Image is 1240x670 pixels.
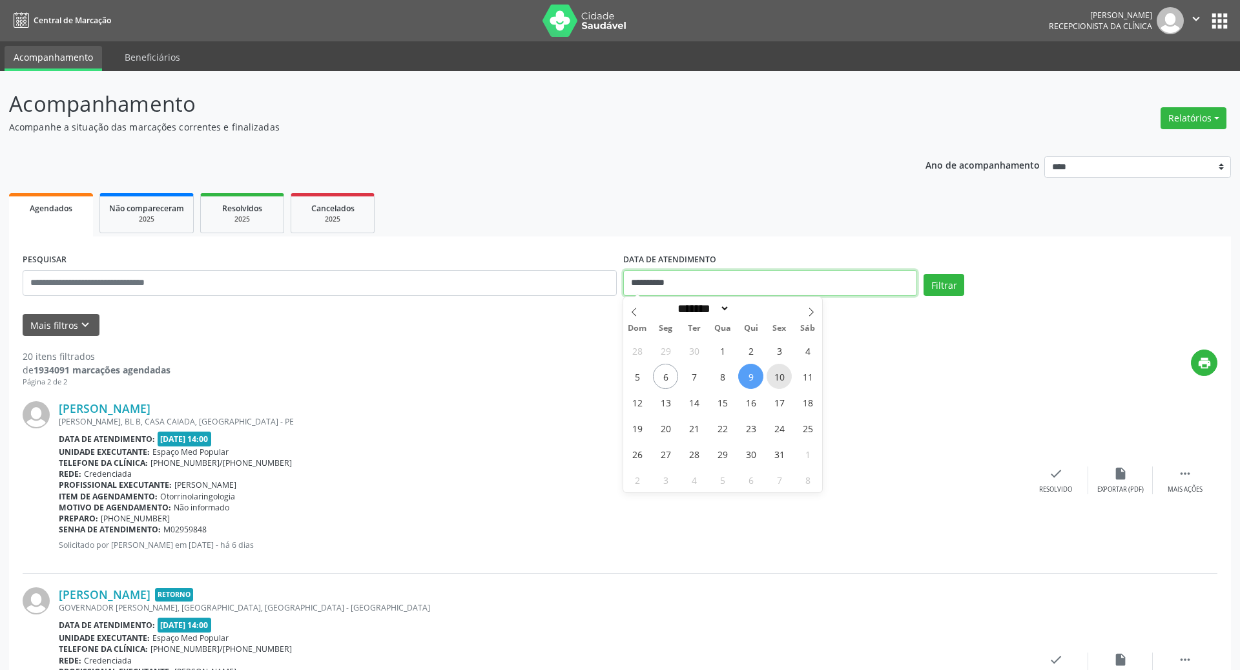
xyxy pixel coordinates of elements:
span: Novembro 7, 2025 [767,467,792,492]
span: Outubro 5, 2025 [625,364,650,389]
span: Não compareceram [109,203,184,214]
span: Outubro 19, 2025 [625,415,650,441]
b: Rede: [59,468,81,479]
div: 2025 [300,215,365,224]
button: Filtrar [924,274,964,296]
i: keyboard_arrow_down [78,318,92,332]
div: Página 2 de 2 [23,377,170,388]
span: Retorno [155,588,193,602]
b: Preparo: [59,513,98,524]
b: Telefone da clínica: [59,457,148,468]
div: 20 itens filtrados [23,350,170,363]
span: Outubro 25, 2025 [795,415,820,441]
span: [PHONE_NUMBER]/[PHONE_NUMBER] [150,457,292,468]
b: Rede: [59,655,81,666]
a: Acompanhamento [5,46,102,71]
b: Profissional executante: [59,479,172,490]
select: Month [673,302,730,315]
label: DATA DE ATENDIMENTO [623,250,716,270]
button:  [1184,7,1208,34]
span: M02959848 [163,524,207,535]
i:  [1178,466,1192,481]
span: Espaço Med Popular [152,446,229,457]
label: PESQUISAR [23,250,67,270]
button: Mais filtroskeyboard_arrow_down [23,314,99,337]
strong: 1934091 marcações agendadas [34,364,170,376]
span: Espaço Med Popular [152,633,229,644]
span: Novembro 1, 2025 [795,441,820,466]
i: insert_drive_file [1113,653,1128,667]
span: Outubro 22, 2025 [710,415,735,441]
div: 2025 [109,215,184,224]
button: Relatórios [1161,107,1226,129]
span: Outubro 27, 2025 [653,441,678,466]
div: GOVERNADOR [PERSON_NAME], [GEOGRAPHIC_DATA], [GEOGRAPHIC_DATA] - [GEOGRAPHIC_DATA] [59,602,1024,613]
span: [PERSON_NAME] [174,479,236,490]
span: Outubro 15, 2025 [710,390,735,415]
button: apps [1208,10,1231,32]
span: Outubro 9, 2025 [738,364,763,389]
span: Ter [680,324,708,333]
span: Outubro 10, 2025 [767,364,792,389]
a: [PERSON_NAME] [59,587,150,602]
span: Sex [765,324,794,333]
div: Exportar (PDF) [1097,485,1144,494]
span: Outubro 26, 2025 [625,441,650,466]
span: Outubro 14, 2025 [681,390,707,415]
i: check [1049,466,1063,481]
i: insert_drive_file [1113,466,1128,481]
span: Outubro 8, 2025 [710,364,735,389]
b: Unidade executante: [59,446,150,457]
span: [DATE] 14:00 [158,618,212,633]
div: [PERSON_NAME], BL B, CASA CAIADA, [GEOGRAPHIC_DATA] - PE [59,416,1024,427]
i: print [1197,356,1212,370]
span: Outubro 2, 2025 [738,338,763,363]
span: Cancelados [311,203,355,214]
span: Outubro 12, 2025 [625,390,650,415]
div: Resolvido [1039,485,1072,494]
span: Dom [623,324,652,333]
span: Outubro 16, 2025 [738,390,763,415]
span: [PHONE_NUMBER] [101,513,170,524]
i:  [1189,12,1203,26]
a: Central de Marcação [9,10,111,31]
span: Credenciada [84,468,132,479]
img: img [23,401,50,428]
input: Year [730,302,772,315]
span: Outubro 28, 2025 [681,441,707,466]
span: Resolvidos [222,203,262,214]
span: Credenciada [84,655,132,666]
span: Novembro 8, 2025 [795,467,820,492]
b: Motivo de agendamento: [59,502,171,513]
span: Recepcionista da clínica [1049,21,1152,32]
span: Outubro 4, 2025 [795,338,820,363]
a: [PERSON_NAME] [59,401,150,415]
b: Unidade executante: [59,633,150,644]
b: Data de atendimento: [59,434,155,445]
span: Não informado [174,502,229,513]
span: Central de Marcação [34,15,111,26]
div: de [23,363,170,377]
span: Outubro 20, 2025 [653,415,678,441]
span: Novembro 2, 2025 [625,467,650,492]
a: Beneficiários [116,46,189,68]
span: Novembro 5, 2025 [710,467,735,492]
span: Sáb [794,324,822,333]
span: Qua [708,324,737,333]
span: Setembro 30, 2025 [681,338,707,363]
span: Outubro 29, 2025 [710,441,735,466]
span: Otorrinolaringologia [160,491,235,502]
span: Outubro 31, 2025 [767,441,792,466]
p: Acompanhe a situação das marcações correntes e finalizadas [9,120,864,134]
span: Outubro 23, 2025 [738,415,763,441]
span: Outubro 13, 2025 [653,390,678,415]
img: img [23,587,50,614]
span: Novembro 3, 2025 [653,467,678,492]
img: img [1157,7,1184,34]
span: Outubro 3, 2025 [767,338,792,363]
p: Solicitado por [PERSON_NAME] em [DATE] - há 6 dias [59,539,1024,550]
b: Data de atendimento: [59,620,155,631]
span: Outubro 17, 2025 [767,390,792,415]
span: Novembro 4, 2025 [681,467,707,492]
span: Outubro 21, 2025 [681,415,707,441]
